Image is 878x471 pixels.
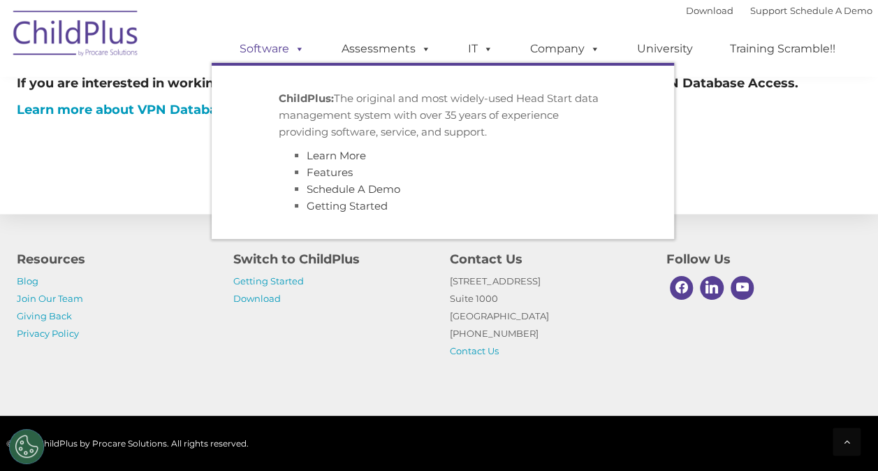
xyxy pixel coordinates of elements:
[450,249,645,269] h4: Contact Us
[516,35,614,63] a: Company
[450,345,499,356] a: Contact Us
[226,35,319,63] a: Software
[17,293,83,304] a: Join Our Team
[17,249,212,269] h4: Resources
[307,149,366,162] a: Learn More
[233,249,429,269] h4: Switch to ChildPlus
[17,328,79,339] a: Privacy Policy
[307,182,400,196] a: Schedule A Demo
[450,273,645,360] p: [STREET_ADDRESS] Suite 1000 [GEOGRAPHIC_DATA] [PHONE_NUMBER]
[328,35,445,63] a: Assessments
[6,1,146,71] img: ChildPlus by Procare Solutions
[279,92,334,105] strong: ChildPlus:
[750,5,787,16] a: Support
[17,275,38,287] a: Blog
[666,273,697,303] a: Facebook
[279,90,607,140] p: The original and most widely-used Head Start data management system with over 35 years of experie...
[727,273,758,303] a: Youtube
[307,166,353,179] a: Features
[454,35,507,63] a: IT
[696,273,727,303] a: Linkedin
[6,438,249,449] span: © 2025 ChildPlus by Procare Solutions. All rights reserved.
[233,293,281,304] a: Download
[9,429,44,464] button: Cookies Settings
[686,5,733,16] a: Download
[790,5,872,16] a: Schedule A Demo
[686,5,872,16] font: |
[666,249,862,269] h4: Follow Us
[307,199,388,212] a: Getting Started
[17,310,72,321] a: Giving Back
[623,35,707,63] a: University
[17,73,862,93] h4: If you are interested in working with the backend of your database, we offer an optional service,...
[716,35,849,63] a: Training Scramble!!
[17,102,286,117] a: Learn more about VPN Database Access.
[233,275,304,287] a: Getting Started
